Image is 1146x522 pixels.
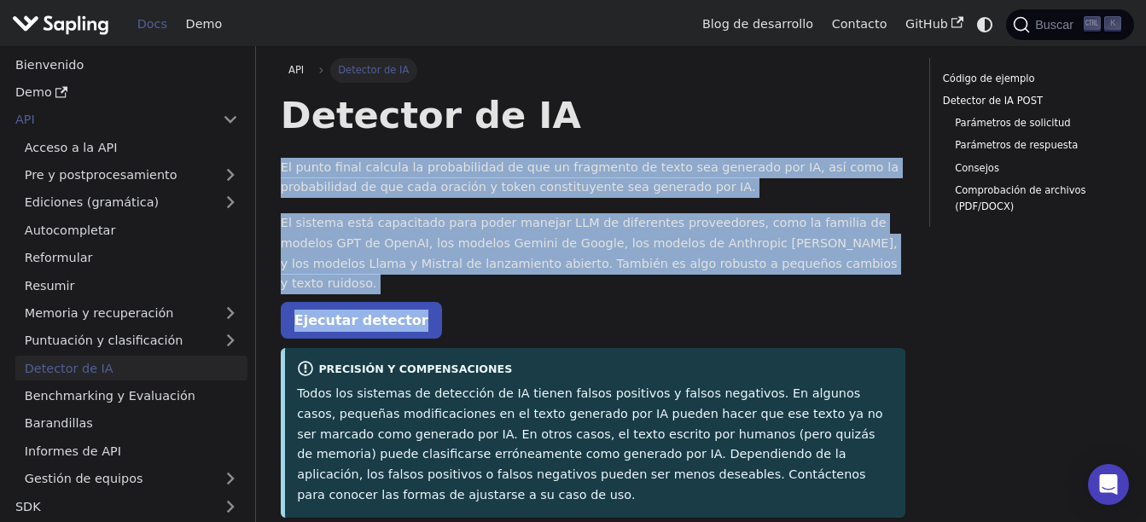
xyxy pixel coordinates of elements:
[15,438,247,463] a: Informes de API
[12,12,115,37] a: Sapling.ai
[128,11,177,38] a: Docs
[15,135,247,159] a: Acceso a la API
[281,58,312,82] a: API
[15,301,247,326] a: Memoria y recuperación
[213,107,247,132] button: Contraer la categoría de la barra lateral 'API'
[943,71,1115,87] a: Código de ejemplo
[15,273,247,298] a: Resumir
[823,11,896,38] a: Contacto
[1104,16,1121,32] kbd: K
[15,163,247,188] a: Pre y postprocesamiento
[281,58,905,82] nav: Pan rallado
[12,12,109,37] img: Sapling.ai
[955,183,1109,215] a: Comprobación de archivos (PDF/DOCX)
[15,84,52,100] font: Demo
[281,213,905,294] p: El sistema está capacitado para poder manejar LLM de diferentes proveedores, como la familia de m...
[177,11,231,38] a: Demo
[15,467,247,491] a: Gestión de equipos
[15,328,247,353] a: Puntuación y clasificación
[943,93,1115,109] a: Detector de IA POST
[15,217,247,242] a: Autocompletar
[281,92,905,138] h1: Detector de IA
[318,362,512,375] font: Precisión y compensaciones
[6,494,213,519] a: SDK
[955,160,1109,177] a: Consejos
[1088,464,1129,505] div: Abra Intercom Messenger
[905,17,948,31] font: GitHub
[6,107,213,132] a: API
[1030,18,1084,32] span: Buscar
[213,494,247,519] button: Expandir la categoría de la barra lateral 'SDK'
[281,302,442,339] a: Ejecutar detector
[955,137,1109,154] a: Parámetros de respuesta
[15,411,247,436] a: Barandillas
[297,384,893,506] p: Todos los sistemas de detección de IA tienen falsos positivos y falsos negativos. En algunos caso...
[1006,9,1133,40] button: Buscar (Ctrl+K)
[281,158,905,199] p: El punto final calcula la probabilidad de que un fragmento de texto sea generado por IA, así como...
[955,115,1109,131] a: Parámetros de solicitud
[288,64,304,76] span: API
[896,11,972,38] a: GitHub
[6,80,247,105] a: Demo
[6,52,247,77] a: Bienvenido
[15,384,247,409] a: Benchmarking y Evaluación
[15,190,247,215] a: Ediciones (gramática)
[15,246,247,270] a: Reformular
[330,58,417,82] span: Detector de IA
[15,356,247,380] a: Detector de IA
[973,12,998,37] button: Cambiar entre el modo oscuro y claro (actualmente el modo del sistema)
[693,11,823,38] a: Blog de desarrollo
